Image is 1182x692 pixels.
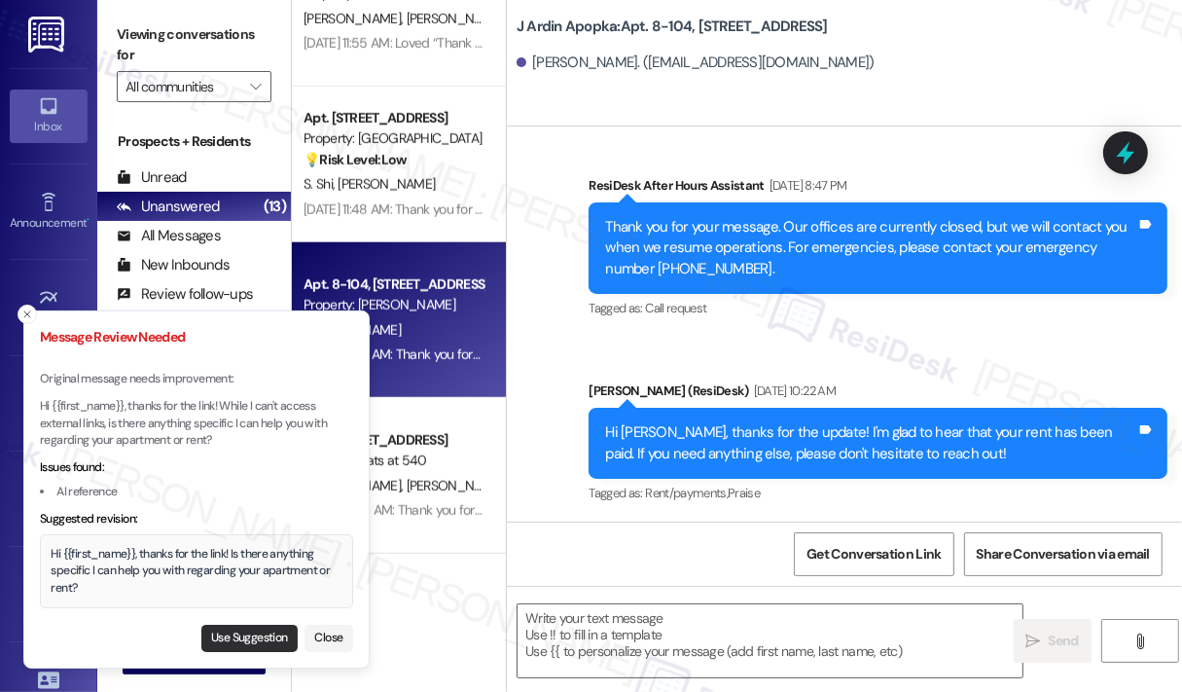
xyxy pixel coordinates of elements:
[304,274,484,295] div: Apt. 8-104, [STREET_ADDRESS]
[407,477,604,494] span: [PERSON_NAME] [PERSON_NAME]
[977,544,1150,565] span: Share Conversation via email
[304,34,718,52] div: [DATE] 11:55 AM: Loved “Thank you I let him know he didn't realize this wa…”
[589,175,1167,202] div: ResiDesk After Hours Assistant
[304,321,401,339] span: [PERSON_NAME]
[304,175,338,193] span: S. Shi
[117,226,221,246] div: All Messages
[765,175,847,196] div: [DATE] 8:47 PM
[605,217,1136,279] div: Thank you for your message. Our offices are currently closed, but we will contact you when we res...
[40,371,353,388] p: Original message needs improvement:
[52,546,342,598] div: Hi {{first_name}}, thanks for the link! Is there anything specific I can help you with regarding ...
[117,284,253,305] div: Review follow-ups
[18,305,37,324] button: Close toast
[589,381,1167,408] div: [PERSON_NAME] (ResiDesk)
[304,625,353,652] button: Close
[304,108,484,128] div: Apt. [STREET_ADDRESS]
[1132,634,1147,649] i: 
[117,167,187,188] div: Unread
[201,625,298,652] button: Use Suggestion
[589,479,1167,507] div: Tagged as:
[338,175,435,193] span: [PERSON_NAME]
[645,485,728,501] span: Rent/payments ,
[40,511,353,528] div: Suggested revision:
[87,213,90,227] span: •
[964,532,1163,576] button: Share Conversation via email
[10,90,88,142] a: Inbox
[40,398,353,450] p: Hi {{first_name}}, thanks for the link! While I can't access external links, is there anything sp...
[28,17,68,53] img: ResiDesk Logo
[1025,634,1040,649] i: 
[40,459,353,477] div: Issues found:
[117,255,230,275] div: New Inbounds
[250,79,261,94] i: 
[304,10,407,27] span: [PERSON_NAME]
[794,532,953,576] button: Get Conversation Link
[517,53,875,73] div: [PERSON_NAME]. ([EMAIL_ADDRESS][DOMAIN_NAME])
[117,197,220,217] div: Unanswered
[806,544,941,565] span: Get Conversation Link
[517,17,828,37] b: J Ardin Apopka: Apt. 8-104, [STREET_ADDRESS]
[10,281,88,334] a: Site Visit •
[10,377,88,429] a: Insights •
[645,300,706,316] span: Call request
[125,71,240,102] input: All communities
[97,131,291,152] div: Prospects + Residents
[304,128,484,149] div: Property: [GEOGRAPHIC_DATA]
[259,192,291,222] div: (13)
[1049,631,1079,651] span: Send
[40,484,353,501] li: AI reference
[304,151,407,168] strong: 💡 Risk Level: Low
[304,295,484,315] div: Property: [PERSON_NAME]
[407,10,504,27] span: [PERSON_NAME]
[728,485,760,501] span: Praise
[749,381,836,401] div: [DATE] 10:22 AM
[304,451,484,471] div: Property: Flats at 540
[10,568,88,621] a: Leads
[1014,619,1092,663] button: Send
[589,294,1167,322] div: Tagged as:
[117,19,271,71] label: Viewing conversations for
[40,327,353,347] h3: Message Review Needed
[10,472,88,525] a: Buildings
[605,422,1136,464] div: Hi [PERSON_NAME], thanks for the update! I'm glad to hear that your rent has been paid. If you ne...
[304,430,484,451] div: Apt. [STREET_ADDRESS]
